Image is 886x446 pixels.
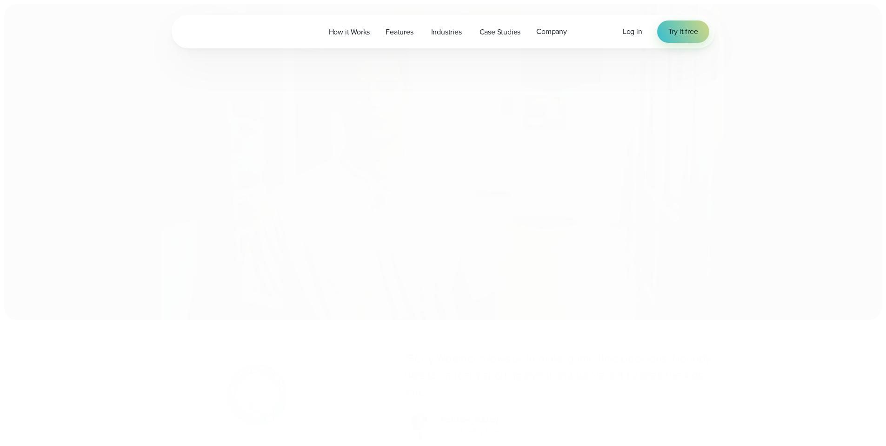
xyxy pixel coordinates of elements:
[668,26,698,37] span: Try it free
[657,20,709,43] a: Try it free
[472,22,529,41] a: Case Studies
[480,27,521,38] span: Case Studies
[431,27,462,38] span: Industries
[321,22,378,41] a: How it Works
[386,27,413,38] span: Features
[536,26,567,37] span: Company
[623,26,642,37] a: Log in
[329,27,370,38] span: How it Works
